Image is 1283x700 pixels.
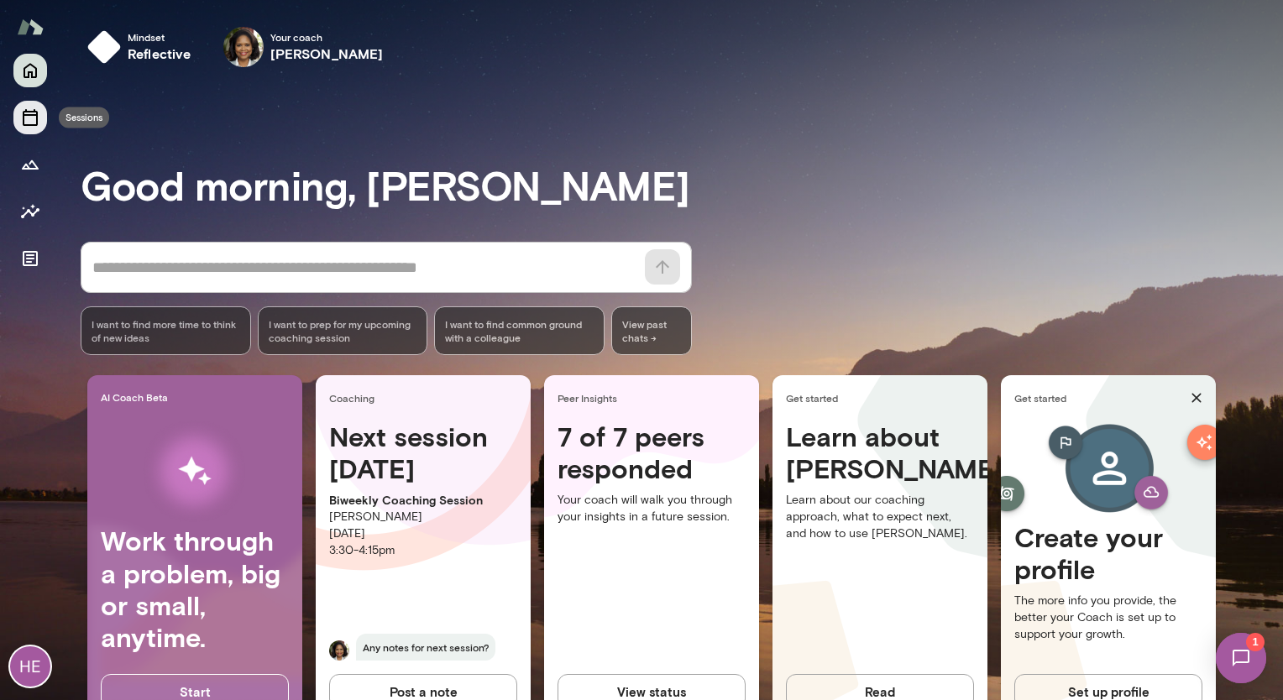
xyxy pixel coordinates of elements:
img: Create profile [1021,421,1196,521]
span: I want to prep for my upcoming coaching session [269,317,417,344]
span: Get started [1014,391,1184,405]
img: Cheryl [329,640,349,661]
button: Growth Plan [13,148,47,181]
div: I want to prep for my upcoming coaching session [258,306,428,355]
span: Peer Insights [558,391,752,405]
button: Sessions [13,101,47,134]
span: View past chats -> [611,306,692,355]
div: I want to find common ground with a colleague [434,306,605,355]
button: Mindsetreflective [81,20,205,74]
span: Mindset [128,30,191,44]
p: 3:30 - 4:15pm [329,542,517,559]
button: Documents [13,242,47,275]
h6: reflective [128,44,191,64]
span: Coaching [329,391,524,405]
div: Sessions [59,107,109,128]
span: AI Coach Beta [101,390,296,404]
img: Mento [17,11,44,43]
h4: Create your profile [1014,521,1202,586]
p: Your coach will walk you through your insights in a future session. [558,492,746,525]
p: Learn about our coaching approach, what to expect next, and how to use [PERSON_NAME]. [786,492,974,542]
h4: Learn about [PERSON_NAME] [786,421,974,485]
img: Cheryl Mills [223,27,264,67]
p: [DATE] [329,525,517,542]
button: Insights [13,195,47,228]
img: AI Workflows [120,418,270,525]
p: The more info you provide, the better your Coach is set up to support your growth. [1014,593,1202,643]
div: I want to find more time to think of new ideas [81,306,251,355]
span: I want to find common ground with a colleague [445,317,594,344]
h3: Good morning, [PERSON_NAME] [81,161,1283,208]
h4: 7 of 7 peers responded [558,421,746,485]
div: Cheryl MillsYour coach[PERSON_NAME] [212,20,395,74]
img: mindset [87,30,121,64]
h4: Next session [DATE] [329,421,517,485]
span: Your coach [270,30,384,44]
span: I want to find more time to think of new ideas [92,317,240,344]
span: Any notes for next session? [356,634,495,661]
p: [PERSON_NAME] [329,509,517,525]
span: Get started [786,391,981,405]
h4: Work through a problem, big or small, anytime. [101,525,289,654]
button: Home [13,54,47,87]
div: HE [10,646,50,687]
p: Biweekly Coaching Session [329,492,517,509]
h6: [PERSON_NAME] [270,44,384,64]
